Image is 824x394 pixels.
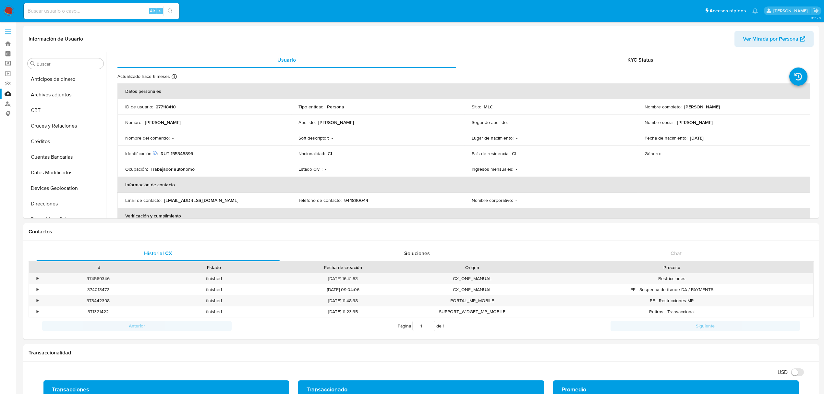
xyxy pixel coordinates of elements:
p: ID de usuario : [125,104,153,110]
button: Anticipos de dinero [25,71,106,87]
p: Persona [327,104,344,110]
p: Trabajador autonomo [151,166,195,172]
a: Salir [812,7,819,14]
div: finished [156,306,272,317]
div: • [37,287,38,293]
a: Notificaciones [752,8,758,14]
p: RUT 155345896 [161,151,193,156]
button: Buscar [30,61,35,66]
div: 374013472 [40,284,156,295]
p: - [515,197,517,203]
button: Cruces y Relaciones [25,118,106,134]
button: CBT [25,103,106,118]
p: - [516,135,517,141]
p: 277118410 [156,104,176,110]
div: SUPPORT_WIDGET_MP_MOBILE [414,306,530,317]
input: Buscar usuario o caso... [24,7,179,15]
div: 373442398 [40,295,156,306]
p: Segundo apellido : [472,119,508,125]
p: Nombre social : [645,119,674,125]
p: - [663,151,665,156]
div: PF - Restricciones MP [530,295,813,306]
div: PORTAL_MP_MOBILE [414,295,530,306]
button: Créditos [25,134,106,149]
div: [DATE] 09:04:06 [272,284,414,295]
div: • [37,309,38,315]
div: Fecha de creación [276,264,410,271]
p: MLC [484,104,493,110]
div: Estado [161,264,267,271]
p: Nombre corporativo : [472,197,513,203]
th: Información de contacto [117,177,810,192]
div: finished [156,284,272,295]
button: Dispositivos Point [25,212,106,227]
div: Origen [419,264,526,271]
p: - [516,166,517,172]
p: Sitio : [472,104,481,110]
p: - [510,119,512,125]
th: Datos personales [117,83,810,99]
p: País de residencia : [472,151,509,156]
p: Apellido : [298,119,316,125]
p: Fecha de nacimiento : [645,135,687,141]
div: finished [156,295,272,306]
h1: Contactos [29,228,814,235]
p: aline.magdaleno@mercadolibre.com [773,8,810,14]
div: [DATE] 11:23:35 [272,306,414,317]
div: PF - Sospecha de fraude DA / PAYMENTS [530,284,813,295]
div: • [37,298,38,304]
button: Anterior [42,321,232,331]
th: Verificación y cumplimiento [117,208,810,224]
div: [DATE] 11:48:38 [272,295,414,306]
span: s [159,8,161,14]
p: Ingresos mensuales : [472,166,513,172]
p: Lugar de nacimiento : [472,135,514,141]
span: Usuario [277,56,296,64]
p: Nombre completo : [645,104,682,110]
p: - [172,135,174,141]
input: Buscar [37,61,101,67]
div: 374569346 [40,273,156,284]
span: KYC Status [627,56,653,64]
p: [PERSON_NAME] [677,119,713,125]
div: 371321422 [40,306,156,317]
span: Chat [671,250,682,257]
button: Devices Geolocation [25,180,106,196]
p: [PERSON_NAME] [684,104,720,110]
div: Proceso [535,264,809,271]
p: Estado Civil : [298,166,322,172]
div: Restricciones [530,273,813,284]
p: [PERSON_NAME] [145,119,181,125]
p: Nacionalidad : [298,151,325,156]
p: [DATE] [690,135,704,141]
button: Ver Mirada por Persona [734,31,814,47]
p: Identificación : [125,151,158,156]
button: Siguiente [611,321,800,331]
div: finished [156,273,272,284]
div: CX_ONE_MANUAL [414,284,530,295]
div: [DATE] 16:41:53 [272,273,414,284]
p: Género : [645,151,661,156]
div: • [37,276,38,282]
p: CL [328,151,333,156]
p: - [332,135,333,141]
h1: Información de Usuario [29,36,83,42]
button: Direcciones [25,196,106,212]
button: Datos Modificados [25,165,106,180]
span: Accesos rápidos [709,7,746,14]
p: Tipo entidad : [298,104,324,110]
div: Retiros - Transaccional [530,306,813,317]
button: search-icon [164,6,177,16]
span: Historial CX [144,250,172,257]
p: Actualizado hace 6 meses [117,73,170,80]
span: Alt [150,8,155,14]
h1: Transaccionalidad [29,350,814,356]
p: Soft descriptor : [298,135,329,141]
span: Página de [398,321,444,331]
p: - [325,166,326,172]
p: Nombre del comercio : [125,135,170,141]
div: Id [45,264,151,271]
div: CX_ONE_MANUAL [414,273,530,284]
p: Teléfono de contacto : [298,197,342,203]
p: Email de contacto : [125,197,162,203]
